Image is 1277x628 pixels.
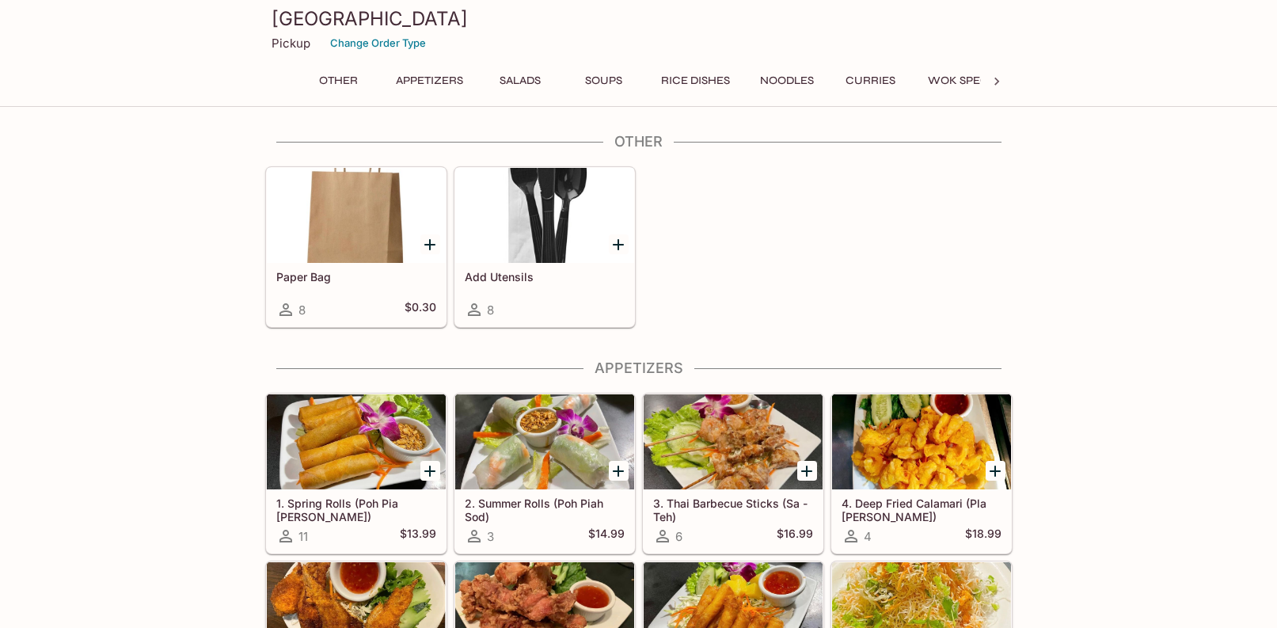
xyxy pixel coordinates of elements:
div: Paper Bag [267,168,446,263]
h3: [GEOGRAPHIC_DATA] [272,6,1006,31]
button: Change Order Type [323,31,433,55]
a: 1. Spring Rolls (Poh Pia [PERSON_NAME])11$13.99 [266,394,447,554]
div: Add Utensils [455,168,634,263]
span: 8 [298,303,306,318]
span: 11 [298,529,308,544]
button: Salads [485,70,556,92]
h5: $13.99 [400,527,436,546]
button: Add Paper Bag [420,234,440,254]
h5: $18.99 [965,527,1001,546]
h5: $14.99 [588,527,625,546]
h5: Paper Bag [276,270,436,284]
button: Add 4. Deep Fried Calamari (Pla Meuk Tod) [986,461,1005,481]
div: 3. Thai Barbecue Sticks (Sa - Teh) [644,394,823,489]
h5: 1. Spring Rolls (Poh Pia [PERSON_NAME]) [276,497,436,523]
span: 8 [487,303,494,318]
button: Other [303,70,374,92]
button: Add 2. Summer Rolls (Poh Piah Sod) [609,461,629,481]
p: Pickup [272,36,310,51]
button: Noodles [751,70,823,92]
h4: Other [265,133,1013,150]
h5: 2. Summer Rolls (Poh Piah Sod) [465,497,625,523]
button: Add 1. Spring Rolls (Poh Pia Tod) [420,461,440,481]
a: Add Utensils8 [454,167,635,327]
div: 1. Spring Rolls (Poh Pia Tod) [267,394,446,489]
button: Add Add Utensils [609,234,629,254]
h5: $0.30 [405,300,436,319]
h5: Add Utensils [465,270,625,284]
span: 4 [864,529,872,544]
a: 2. Summer Rolls (Poh Piah Sod)3$14.99 [454,394,635,554]
h4: Appetizers [265,360,1013,377]
span: 6 [675,529,682,544]
h5: 3. Thai Barbecue Sticks (Sa - Teh) [653,497,813,523]
button: Rice Dishes [652,70,739,92]
button: Appetizers [387,70,472,92]
div: 4. Deep Fried Calamari (Pla Meuk Tod) [832,394,1011,489]
button: Curries [835,70,906,92]
button: Add 3. Thai Barbecue Sticks (Sa - Teh) [797,461,817,481]
h5: 4. Deep Fried Calamari (Pla [PERSON_NAME]) [842,497,1001,523]
span: 3 [487,529,494,544]
a: 3. Thai Barbecue Sticks (Sa - Teh)6$16.99 [643,394,823,554]
a: Paper Bag8$0.30 [266,167,447,327]
button: Soups [568,70,640,92]
div: 2. Summer Rolls (Poh Piah Sod) [455,394,634,489]
h5: $16.99 [777,527,813,546]
a: 4. Deep Fried Calamari (Pla [PERSON_NAME])4$18.99 [831,394,1012,554]
button: Wok Specialties [919,70,1036,92]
